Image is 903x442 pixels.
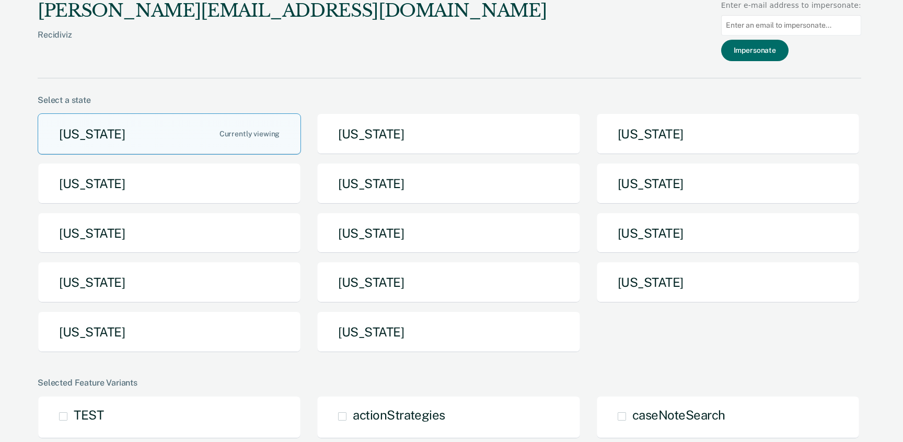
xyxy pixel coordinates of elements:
button: [US_STATE] [38,213,301,254]
button: [US_STATE] [38,113,301,155]
button: [US_STATE] [317,213,580,254]
button: [US_STATE] [38,311,301,353]
div: Select a state [38,95,861,105]
button: [US_STATE] [596,163,860,204]
button: [US_STATE] [596,262,860,303]
button: [US_STATE] [38,163,301,204]
input: Enter an email to impersonate... [721,15,861,36]
span: TEST [74,408,103,422]
button: [US_STATE] [596,113,860,155]
button: [US_STATE] [317,262,580,303]
div: Recidiviz [38,30,547,56]
span: caseNoteSearch [632,408,725,422]
button: [US_STATE] [317,311,580,353]
div: Selected Feature Variants [38,378,861,388]
span: actionStrategies [353,408,445,422]
button: [US_STATE] [317,113,580,155]
button: [US_STATE] [317,163,580,204]
button: [US_STATE] [38,262,301,303]
button: Impersonate [721,40,789,61]
button: [US_STATE] [596,213,860,254]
